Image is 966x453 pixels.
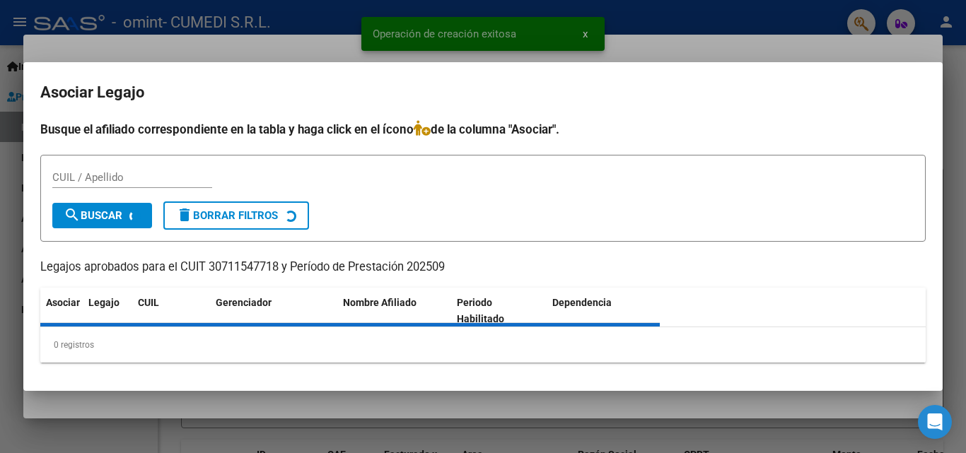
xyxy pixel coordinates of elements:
[88,297,120,308] span: Legajo
[343,297,417,308] span: Nombre Afiliado
[176,206,193,223] mat-icon: delete
[918,405,952,439] div: Open Intercom Messenger
[457,297,504,324] span: Periodo Habilitado
[210,288,337,334] datatable-header-cell: Gerenciador
[552,297,612,308] span: Dependencia
[40,327,926,363] div: 0 registros
[451,288,547,334] datatable-header-cell: Periodo Habilitado
[216,297,272,308] span: Gerenciador
[40,79,926,106] h2: Asociar Legajo
[132,288,210,334] datatable-header-cell: CUIL
[40,288,83,334] datatable-header-cell: Asociar
[64,209,122,222] span: Buscar
[163,201,309,230] button: Borrar Filtros
[176,209,278,222] span: Borrar Filtros
[547,288,661,334] datatable-header-cell: Dependencia
[46,297,80,308] span: Asociar
[337,288,451,334] datatable-header-cell: Nombre Afiliado
[40,259,926,276] p: Legajos aprobados para el CUIT 30711547718 y Período de Prestación 202509
[52,203,152,228] button: Buscar
[138,297,159,308] span: CUIL
[83,288,132,334] datatable-header-cell: Legajo
[40,120,926,139] h4: Busque el afiliado correspondiente en la tabla y haga click en el ícono de la columna "Asociar".
[64,206,81,223] mat-icon: search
